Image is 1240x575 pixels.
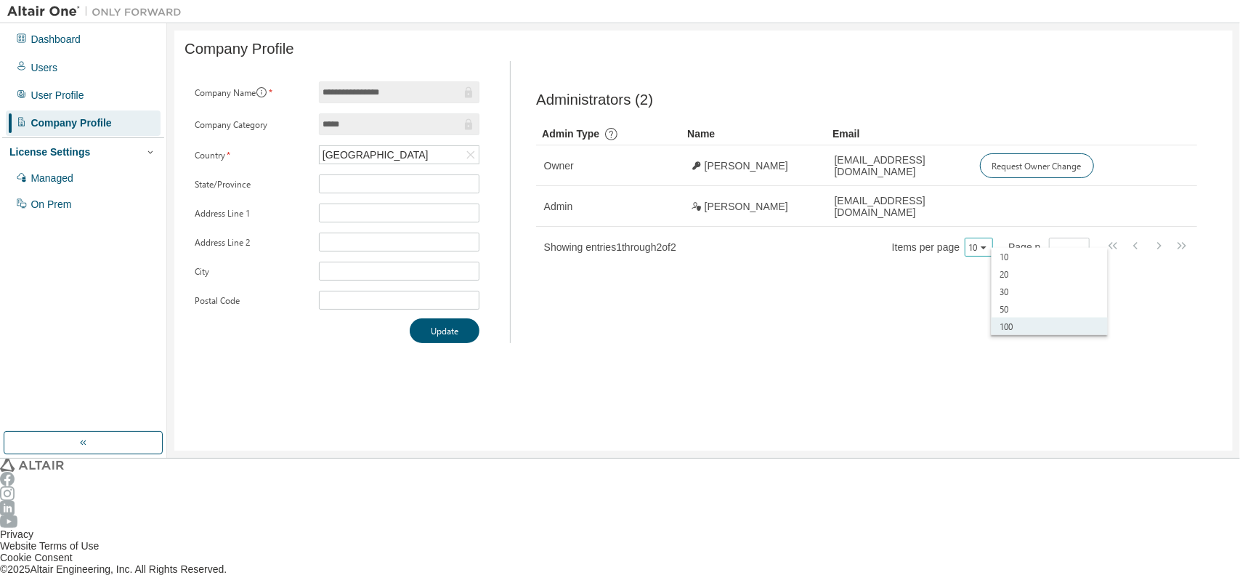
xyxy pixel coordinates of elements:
label: City [195,265,309,277]
span: [PERSON_NAME] [705,201,788,212]
span: Company Profile [185,41,294,57]
button: information [256,87,267,98]
div: 30 [992,283,1108,300]
label: Company Category [195,118,309,130]
label: Address Line 1 [195,207,309,219]
div: Dashboard [31,33,81,45]
div: License Settings [9,146,90,158]
div: 10 [992,248,1108,265]
div: User Profile [31,89,84,101]
label: State/Province [195,178,309,190]
span: [EMAIL_ADDRESS][DOMAIN_NAME] [835,195,965,218]
label: Company Name [195,87,309,98]
div: Users [31,62,57,73]
div: On Prem [31,198,71,210]
span: Admin Type [542,128,599,140]
span: Page n. [1008,238,1089,257]
button: Request Owner Change [980,153,1094,178]
span: Admin [544,201,573,212]
div: Managed [31,172,73,184]
label: Address Line 2 [195,236,309,248]
span: Administrators (2) [536,92,653,108]
div: 20 [992,265,1108,283]
span: Items per page [892,238,993,257]
span: [PERSON_NAME] [705,160,788,172]
button: Update [410,318,479,343]
label: Country [195,149,309,161]
div: 50 [992,300,1108,318]
div: [GEOGRAPHIC_DATA] [320,146,479,164]
span: Showing entries 1 through 2 of 2 [544,241,676,253]
div: 100 [992,318,1108,335]
div: Name [687,122,821,145]
div: Email [832,122,966,145]
span: Owner [544,160,574,172]
img: Altair One [7,4,189,19]
span: [EMAIL_ADDRESS][DOMAIN_NAME] [835,154,965,177]
button: 10 [968,241,989,253]
label: Postal Code [195,294,309,306]
div: Company Profile [31,117,111,129]
div: [GEOGRAPHIC_DATA] [320,147,431,163]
